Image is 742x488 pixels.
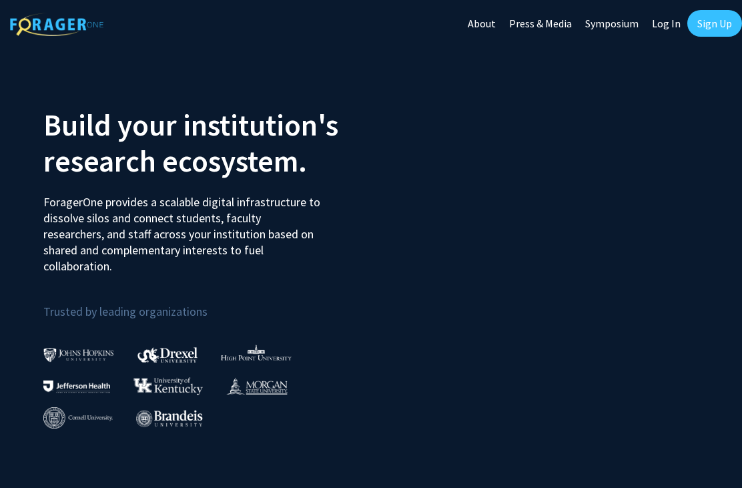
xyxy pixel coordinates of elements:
img: Morgan State University [226,377,288,395]
a: Sign Up [687,10,742,37]
img: University of Kentucky [133,377,203,395]
img: Thomas Jefferson University [43,381,110,393]
img: Drexel University [137,347,198,362]
img: High Point University [221,344,292,360]
img: Johns Hopkins University [43,348,114,362]
img: Cornell University [43,407,113,429]
p: ForagerOne provides a scalable digital infrastructure to dissolve silos and connect students, fac... [43,184,323,274]
p: Trusted by leading organizations [43,285,361,322]
h2: Build your institution's research ecosystem. [43,107,361,179]
img: ForagerOne Logo [10,13,103,36]
img: Brandeis University [136,410,203,427]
